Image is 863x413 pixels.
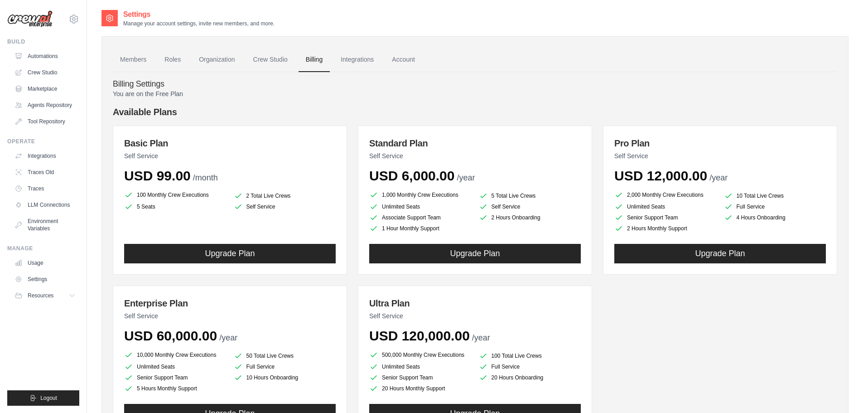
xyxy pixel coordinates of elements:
[124,373,227,382] li: Senior Support Team
[219,333,237,342] span: /year
[11,272,79,287] a: Settings
[124,202,227,211] li: 5 Seats
[724,191,826,200] li: 10 Total Live Crews
[28,292,53,299] span: Resources
[113,79,837,89] h4: Billing Settings
[369,189,472,200] li: 1,000 Monthly Crew Executions
[113,48,154,72] a: Members
[457,173,475,182] span: /year
[7,10,53,28] img: Logo
[11,98,79,112] a: Agents Repository
[124,297,336,310] h3: Enterprise Plan
[124,328,217,343] span: USD 60,000.00
[124,168,191,183] span: USD 99.00
[234,202,336,211] li: Self Service
[7,390,79,406] button: Logout
[479,362,581,371] li: Full Service
[369,297,581,310] h3: Ultra Plan
[369,328,470,343] span: USD 120,000.00
[124,362,227,371] li: Unlimited Seats
[11,65,79,80] a: Crew Studio
[157,48,188,72] a: Roles
[11,82,79,96] a: Marketplace
[369,311,581,321] p: Self Service
[614,202,717,211] li: Unlimited Seats
[369,224,472,233] li: 1 Hour Monthly Support
[479,351,581,360] li: 100 Total Live Crews
[369,137,581,150] h3: Standard Plan
[11,256,79,270] a: Usage
[234,362,336,371] li: Full Service
[369,384,472,393] li: 20 Hours Monthly Support
[11,114,79,129] a: Tool Repository
[472,333,490,342] span: /year
[614,168,707,183] span: USD 12,000.00
[369,350,472,360] li: 500,000 Monthly Crew Executions
[369,202,472,211] li: Unlimited Seats
[614,213,717,222] li: Senior Support Team
[385,48,422,72] a: Account
[11,214,79,236] a: Environment Variables
[614,137,826,150] h3: Pro Plan
[234,351,336,360] li: 50 Total Live Crews
[124,350,227,360] li: 10,000 Monthly Crew Executions
[113,89,837,98] p: You are on the Free Plan
[369,213,472,222] li: Associate Support Team
[123,20,275,27] p: Manage your account settings, invite new members, and more.
[7,38,79,45] div: Build
[7,245,79,252] div: Manage
[40,394,57,402] span: Logout
[124,189,227,200] li: 100 Monthly Crew Executions
[11,288,79,303] button: Resources
[614,189,717,200] li: 2,000 Monthly Crew Executions
[124,244,336,263] button: Upgrade Plan
[234,191,336,200] li: 2 Total Live Crews
[11,49,79,63] a: Automations
[614,151,826,160] p: Self Service
[724,213,826,222] li: 4 Hours Onboarding
[11,165,79,180] a: Traces Old
[7,138,79,145] div: Operate
[369,244,581,263] button: Upgrade Plan
[193,173,218,182] span: /month
[192,48,242,72] a: Organization
[479,373,581,382] li: 20 Hours Onboarding
[479,213,581,222] li: 2 Hours Onboarding
[11,198,79,212] a: LLM Connections
[11,181,79,196] a: Traces
[124,384,227,393] li: 5 Hours Monthly Support
[246,48,295,72] a: Crew Studio
[724,202,826,211] li: Full Service
[614,244,826,263] button: Upgrade Plan
[124,311,336,321] p: Self Service
[11,149,79,163] a: Integrations
[124,137,336,150] h3: Basic Plan
[479,202,581,211] li: Self Service
[369,151,581,160] p: Self Service
[614,224,717,233] li: 2 Hours Monthly Support
[369,168,454,183] span: USD 6,000.00
[369,373,472,382] li: Senior Support Team
[234,373,336,382] li: 10 Hours Onboarding
[333,48,381,72] a: Integrations
[299,48,330,72] a: Billing
[479,191,581,200] li: 5 Total Live Crews
[124,151,336,160] p: Self Service
[123,9,275,20] h2: Settings
[709,173,728,182] span: /year
[113,106,837,118] h4: Available Plans
[369,362,472,371] li: Unlimited Seats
